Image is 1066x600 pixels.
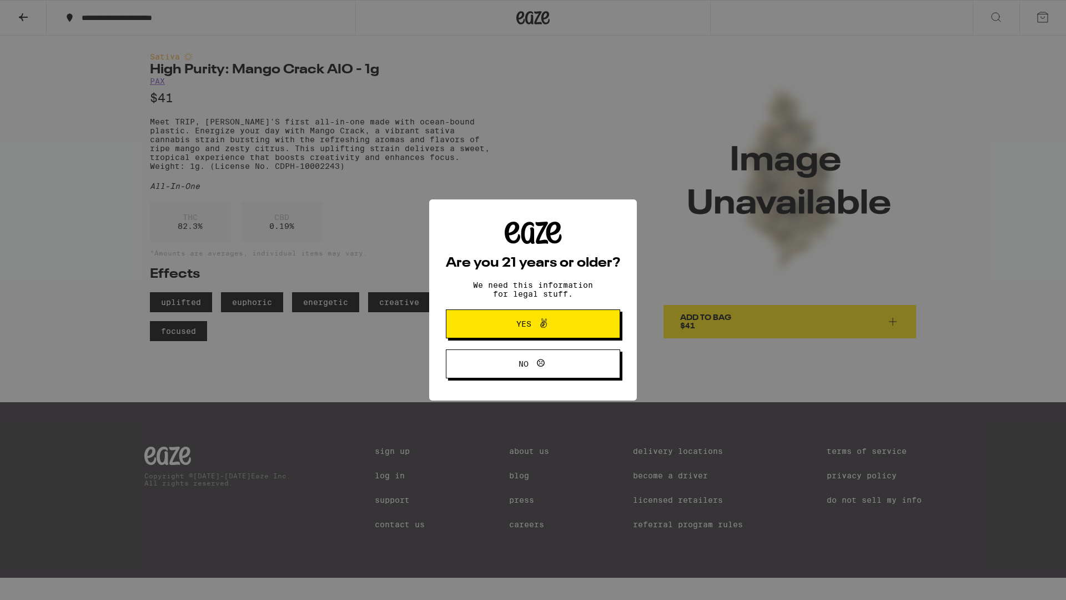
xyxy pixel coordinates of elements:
span: Yes [516,320,531,328]
h2: Are you 21 years or older? [446,257,620,270]
button: Yes [446,309,620,338]
p: We need this information for legal stuff. [464,281,602,298]
button: No [446,349,620,378]
span: No [519,360,529,368]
